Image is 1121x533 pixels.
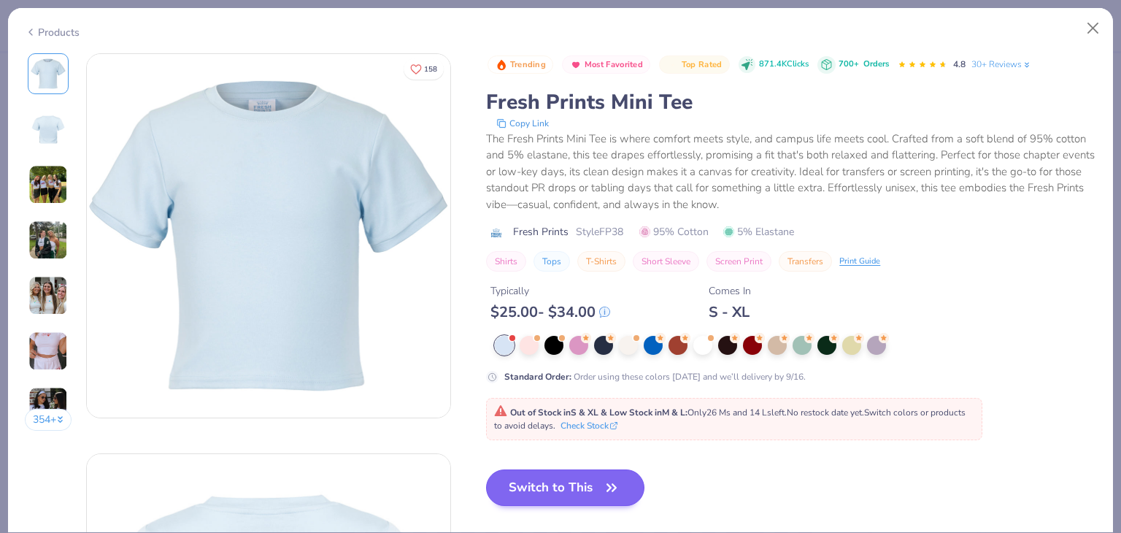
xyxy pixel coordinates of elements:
strong: Out of Stock in S & XL [510,407,601,418]
div: 700+ [839,58,889,71]
strong: Standard Order : [504,371,571,383]
div: $ 25.00 - $ 34.00 [490,303,610,321]
button: Transfers [779,251,832,272]
button: Check Stock [560,419,617,432]
span: 158 [424,66,437,73]
span: 5% Elastane [723,224,794,239]
div: 4.8 Stars [898,53,947,77]
img: Most Favorited sort [570,59,582,71]
span: Orders [863,58,889,69]
button: copy to clipboard [492,116,553,131]
span: Fresh Prints [513,224,569,239]
img: Back [31,112,66,147]
div: Products [25,25,80,40]
img: Trending sort [496,59,507,71]
span: Trending [510,61,546,69]
button: Switch to This [486,469,644,506]
span: 871.4K Clicks [759,58,809,71]
button: Badge Button [488,55,553,74]
span: No restock date yet. [787,407,864,418]
div: Print Guide [839,256,880,268]
img: User generated content [28,165,68,204]
span: 95% Cotton [639,224,709,239]
button: Badge Button [659,55,729,74]
img: Front [87,54,450,418]
span: Only 26 Ms and 14 Ls left. Switch colors or products to avoid delays. [494,407,966,432]
div: The Fresh Prints Mini Tee is where comfort meets style, and campus life meets cool. Crafted from ... [486,131,1096,213]
img: User generated content [28,221,68,260]
button: Shirts [486,251,526,272]
strong: & Low Stock in M & L : [601,407,687,418]
div: S - XL [709,303,751,321]
img: Top Rated sort [667,59,679,71]
button: Tops [533,251,570,272]
img: brand logo [486,227,506,239]
button: T-Shirts [577,251,625,272]
span: Most Favorited [585,61,643,69]
span: Style FP38 [576,224,623,239]
span: Top Rated [682,61,723,69]
button: Short Sleeve [633,251,699,272]
button: Screen Print [706,251,771,272]
div: Fresh Prints Mini Tee [486,88,1096,116]
div: Typically [490,283,610,299]
img: User generated content [28,331,68,371]
span: 4.8 [953,58,966,70]
button: Badge Button [562,55,650,74]
button: Close [1079,15,1107,42]
img: Front [31,56,66,91]
a: 30+ Reviews [971,58,1032,71]
img: User generated content [28,387,68,426]
button: Like [404,58,444,80]
div: Order using these colors [DATE] and we’ll delivery by 9/16. [504,370,806,383]
button: 354+ [25,409,72,431]
div: Comes In [709,283,751,299]
img: User generated content [28,276,68,315]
